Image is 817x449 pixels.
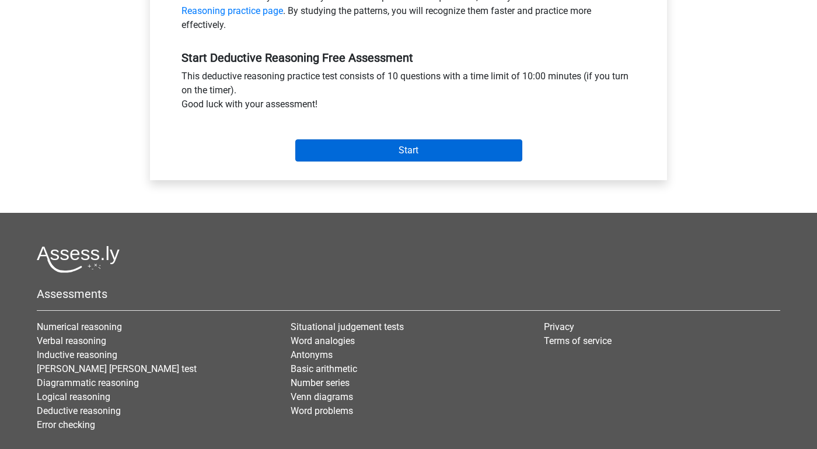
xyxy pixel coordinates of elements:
[295,139,522,162] input: Start
[37,391,110,402] a: Logical reasoning
[181,51,636,65] h5: Start Deductive Reasoning Free Assessment
[37,419,95,430] a: Error checking
[37,335,106,346] a: Verbal reasoning
[291,349,333,360] a: Antonyms
[173,69,644,116] div: This deductive reasoning practice test consists of 10 questions with a time limit of 10:00 minute...
[291,377,350,388] a: Number series
[291,335,355,346] a: Word analogies
[291,321,404,332] a: Situational judgement tests
[291,405,353,416] a: Word problems
[37,405,121,416] a: Deductive reasoning
[37,349,117,360] a: Inductive reasoning
[291,363,357,374] a: Basic arithmetic
[37,363,197,374] a: [PERSON_NAME] [PERSON_NAME] test
[544,321,574,332] a: Privacy
[37,321,122,332] a: Numerical reasoning
[37,377,139,388] a: Diagrammatic reasoning
[544,335,612,346] a: Terms of service
[37,245,120,273] img: Assessly logo
[291,391,353,402] a: Venn diagrams
[37,287,780,301] h5: Assessments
